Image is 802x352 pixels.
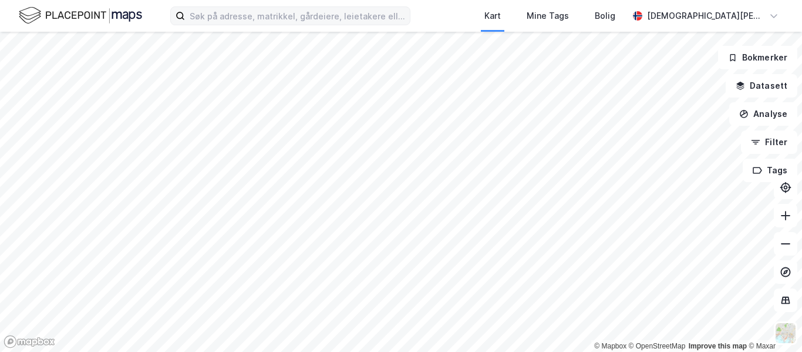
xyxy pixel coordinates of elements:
[689,342,747,350] a: Improve this map
[743,296,802,352] div: Kontrollprogram for chat
[484,9,501,23] div: Kart
[718,46,797,69] button: Bokmerker
[647,9,764,23] div: [DEMOGRAPHIC_DATA][PERSON_NAME]
[726,74,797,98] button: Datasett
[729,102,797,126] button: Analyse
[527,9,569,23] div: Mine Tags
[743,296,802,352] iframe: Chat Widget
[4,335,55,348] a: Mapbox homepage
[19,5,142,26] img: logo.f888ab2527a4732fd821a326f86c7f29.svg
[594,342,626,350] a: Mapbox
[743,159,797,182] button: Tags
[741,130,797,154] button: Filter
[629,342,686,350] a: OpenStreetMap
[595,9,615,23] div: Bolig
[185,7,410,25] input: Søk på adresse, matrikkel, gårdeiere, leietakere eller personer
